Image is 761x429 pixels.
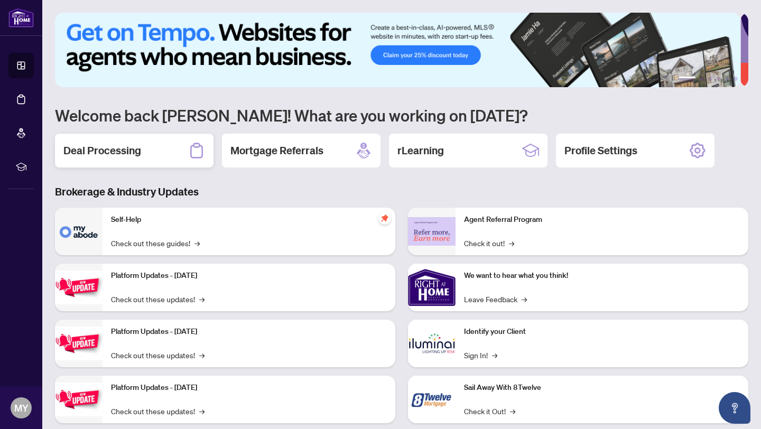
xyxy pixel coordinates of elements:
[8,8,34,27] img: logo
[55,184,748,199] h3: Brokerage & Industry Updates
[55,105,748,125] h1: Welcome back [PERSON_NAME]! What are you working on [DATE]?
[408,320,456,367] img: Identify your Client
[700,77,704,81] button: 2
[708,77,712,81] button: 3
[408,264,456,311] img: We want to hear what you think!
[734,77,738,81] button: 6
[111,270,387,282] p: Platform Updates - [DATE]
[464,382,740,394] p: Sail Away With 8Twelve
[230,143,323,158] h2: Mortgage Referrals
[111,237,200,249] a: Check out these guides!→
[111,214,387,226] p: Self-Help
[199,293,205,305] span: →
[194,237,200,249] span: →
[522,293,527,305] span: →
[464,405,515,417] a: Check it Out!→
[55,208,103,255] img: Self-Help
[111,326,387,338] p: Platform Updates - [DATE]
[111,405,205,417] a: Check out these updates!→
[719,392,750,424] button: Open asap
[408,217,456,246] img: Agent Referral Program
[111,349,205,361] a: Check out these updates!→
[464,349,497,361] a: Sign In!→
[717,77,721,81] button: 4
[199,349,205,361] span: →
[464,237,514,249] a: Check it out!→
[725,77,729,81] button: 5
[464,270,740,282] p: We want to hear what you think!
[464,293,527,305] a: Leave Feedback→
[679,77,695,81] button: 1
[492,349,497,361] span: →
[510,405,515,417] span: →
[408,376,456,423] img: Sail Away With 8Twelve
[55,383,103,416] img: Platform Updates - June 23, 2025
[55,13,740,87] img: Slide 0
[397,143,444,158] h2: rLearning
[14,400,29,415] span: MY
[464,214,740,226] p: Agent Referral Program
[111,382,387,394] p: Platform Updates - [DATE]
[55,327,103,360] img: Platform Updates - July 8, 2025
[55,271,103,304] img: Platform Updates - July 21, 2025
[63,143,141,158] h2: Deal Processing
[509,237,514,249] span: →
[111,293,205,305] a: Check out these updates!→
[199,405,205,417] span: →
[464,326,740,338] p: Identify your Client
[378,212,391,225] span: pushpin
[564,143,637,158] h2: Profile Settings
